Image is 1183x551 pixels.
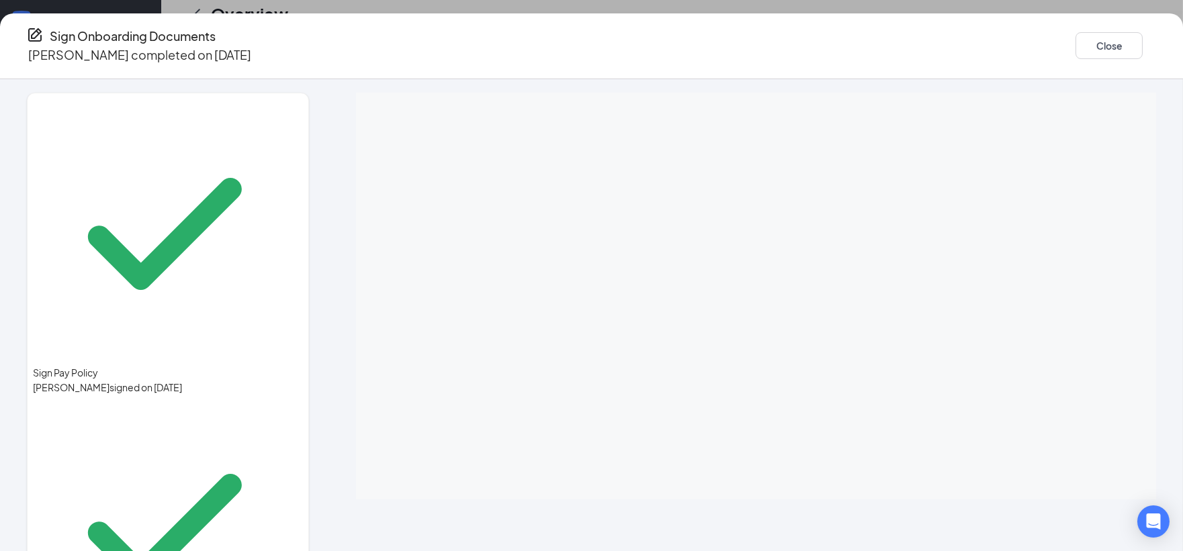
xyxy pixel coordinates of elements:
div: Open Intercom Messenger [1137,505,1170,538]
button: Close [1076,32,1143,59]
span: Sign Pay Policy [33,365,303,380]
p: [PERSON_NAME] completed on [DATE] [28,46,251,64]
div: [PERSON_NAME] signed on [DATE] [33,380,303,395]
svg: CompanyDocumentIcon [27,27,43,43]
svg: Checkmark [33,102,296,365]
h4: Sign Onboarding Documents [50,27,216,46]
